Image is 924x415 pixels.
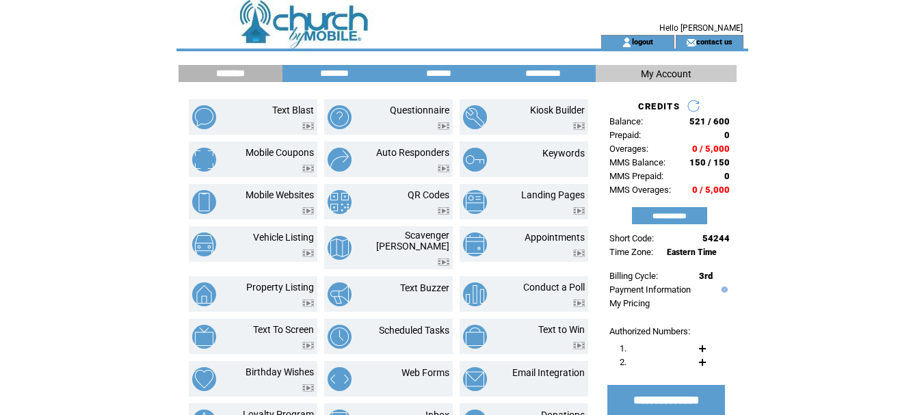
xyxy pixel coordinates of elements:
[246,189,314,200] a: Mobile Websites
[609,185,671,195] span: MMS Overages:
[573,250,585,257] img: video.png
[192,148,216,172] img: mobile-coupons.png
[609,284,691,295] a: Payment Information
[192,367,216,391] img: birthday-wishes.png
[302,250,314,257] img: video.png
[253,324,314,335] a: Text To Screen
[253,232,314,243] a: Vehicle Listing
[328,105,352,129] img: questionnaire.png
[246,147,314,158] a: Mobile Coupons
[692,144,730,154] span: 0 / 5,000
[328,367,352,391] img: web-forms.png
[463,148,487,172] img: keywords.png
[622,37,632,48] img: account_icon.gif
[609,130,641,140] span: Prepaid:
[542,148,585,159] a: Keywords
[302,122,314,130] img: video.png
[401,367,449,378] a: Web Forms
[609,171,663,181] span: MMS Prepaid:
[463,367,487,391] img: email-integration.png
[525,232,585,243] a: Appointments
[696,37,732,46] a: contact us
[192,232,216,256] img: vehicle-listing.png
[328,325,352,349] img: scheduled-tasks.png
[573,122,585,130] img: video.png
[400,282,449,293] a: Text Buzzer
[724,171,730,181] span: 0
[376,230,449,252] a: Scavenger [PERSON_NAME]
[609,271,658,281] span: Billing Cycle:
[686,37,696,48] img: contact_us_icon.gif
[328,148,352,172] img: auto-responders.png
[609,247,653,257] span: Time Zone:
[609,298,650,308] a: My Pricing
[272,105,314,116] a: Text Blast
[376,147,449,158] a: Auto Responders
[302,299,314,307] img: video.png
[246,366,314,377] a: Birthday Wishes
[302,207,314,215] img: video.png
[302,384,314,392] img: video.png
[702,233,730,243] span: 54244
[659,23,743,33] span: Hello [PERSON_NAME]
[538,324,585,335] a: Text to Win
[609,116,643,126] span: Balance:
[192,282,216,306] img: property-listing.png
[620,343,626,353] span: 1.
[328,282,352,306] img: text-buzzer.png
[638,101,680,111] span: CREDITS
[718,286,728,293] img: help.gif
[521,189,585,200] a: Landing Pages
[463,282,487,306] img: conduct-a-poll.png
[609,233,654,243] span: Short Code:
[692,185,730,195] span: 0 / 5,000
[438,207,449,215] img: video.png
[463,232,487,256] img: appointments.png
[463,325,487,349] img: text-to-win.png
[390,105,449,116] a: Questionnaire
[302,342,314,349] img: video.png
[689,157,730,168] span: 150 / 150
[573,207,585,215] img: video.png
[689,116,730,126] span: 521 / 600
[192,105,216,129] img: text-blast.png
[523,282,585,293] a: Conduct a Poll
[463,190,487,214] img: landing-pages.png
[328,236,352,260] img: scavenger-hunt.png
[379,325,449,336] a: Scheduled Tasks
[192,190,216,214] img: mobile-websites.png
[573,299,585,307] img: video.png
[408,189,449,200] a: QR Codes
[530,105,585,116] a: Kiosk Builder
[724,130,730,140] span: 0
[438,165,449,172] img: video.png
[609,157,665,168] span: MMS Balance:
[512,367,585,378] a: Email Integration
[609,144,648,154] span: Overages:
[573,342,585,349] img: video.png
[699,271,713,281] span: 3rd
[667,247,717,257] span: Eastern Time
[192,325,216,349] img: text-to-screen.png
[328,190,352,214] img: qr-codes.png
[246,282,314,293] a: Property Listing
[641,68,691,79] span: My Account
[609,326,690,336] span: Authorized Numbers:
[438,258,449,266] img: video.png
[302,165,314,172] img: video.png
[632,37,653,46] a: logout
[620,357,626,367] span: 2.
[438,122,449,130] img: video.png
[463,105,487,129] img: kiosk-builder.png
